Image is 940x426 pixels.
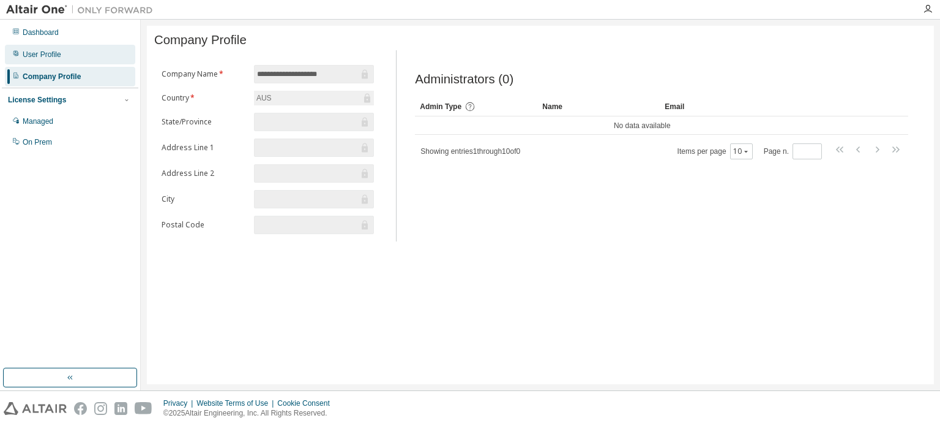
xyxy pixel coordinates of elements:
label: Country [162,93,247,103]
label: City [162,194,247,204]
div: Website Terms of Use [196,398,277,408]
span: Showing entries 1 through 10 of 0 [420,147,520,156]
img: altair_logo.svg [4,402,67,415]
div: Dashboard [23,28,59,37]
span: Company Profile [154,33,247,47]
div: Company Profile [23,72,81,82]
span: Items per page [677,143,753,159]
img: facebook.svg [74,402,87,415]
label: Address Line 2 [162,169,247,178]
div: AUS [254,91,374,105]
button: 10 [733,146,750,156]
div: AUS [255,91,274,105]
img: linkedin.svg [114,402,127,415]
div: License Settings [8,95,66,105]
td: No data available [415,116,869,135]
div: Managed [23,116,53,126]
div: On Prem [23,137,52,147]
label: Address Line 1 [162,143,247,153]
span: Page n. [764,143,822,159]
span: Admin Type [420,102,461,111]
label: Company Name [162,69,247,79]
label: Postal Code [162,220,247,230]
p: © 2025 Altair Engineering, Inc. All Rights Reserved. [163,408,337,419]
img: Altair One [6,4,159,16]
label: State/Province [162,117,247,127]
span: Administrators (0) [415,72,513,86]
img: instagram.svg [94,402,107,415]
div: User Profile [23,50,61,59]
img: youtube.svg [135,402,152,415]
div: Cookie Consent [277,398,337,408]
div: Email [665,97,777,116]
div: Name [542,97,655,116]
div: Privacy [163,398,196,408]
